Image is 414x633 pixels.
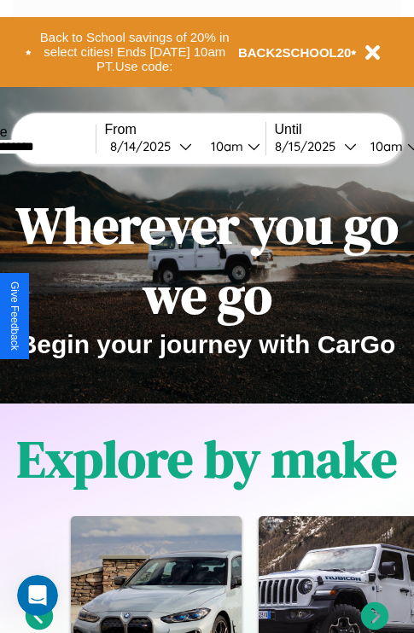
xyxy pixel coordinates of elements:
[105,122,265,137] label: From
[105,137,197,155] button: 8/14/2025
[110,138,179,154] div: 8 / 14 / 2025
[197,137,265,155] button: 10am
[17,575,58,616] iframe: Intercom live chat
[362,138,407,154] div: 10am
[238,45,352,60] b: BACK2SCHOOL20
[202,138,248,154] div: 10am
[17,424,397,494] h1: Explore by make
[32,26,238,78] button: Back to School savings of 20% in select cities! Ends [DATE] 10am PT.Use code:
[275,138,344,154] div: 8 / 15 / 2025
[9,282,20,351] div: Give Feedback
